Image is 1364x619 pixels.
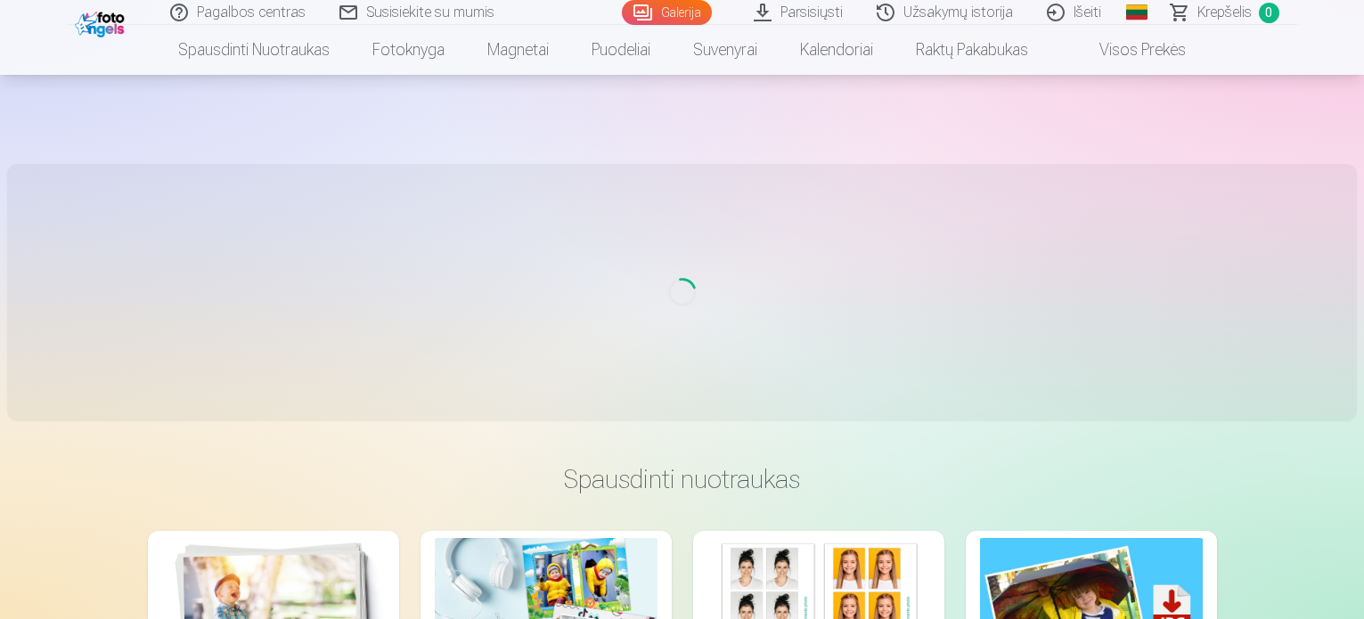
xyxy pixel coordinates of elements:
[351,25,466,75] a: Fotoknyga
[1197,2,1252,23] span: Krepšelis
[779,25,894,75] a: Kalendoriai
[466,25,570,75] a: Magnetai
[1259,3,1279,23] span: 0
[162,463,1203,495] h3: Spausdinti nuotraukas
[672,25,779,75] a: Suvenyrai
[75,7,129,37] img: /fa2
[894,25,1050,75] a: Raktų pakabukas
[570,25,672,75] a: Puodeliai
[1050,25,1207,75] a: Visos prekės
[157,25,351,75] a: Spausdinti nuotraukas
